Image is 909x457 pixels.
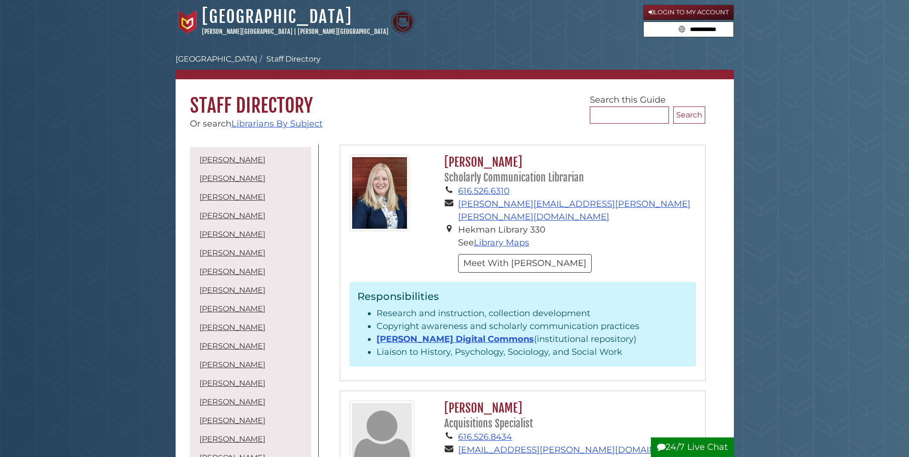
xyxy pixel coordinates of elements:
a: [PERSON_NAME] [199,211,265,220]
button: Meet With [PERSON_NAME] [458,254,592,273]
a: [PERSON_NAME] Digital Commons [376,334,534,344]
a: Library Maps [474,237,529,248]
small: Scholarly Communication Librarian [444,171,584,184]
li: Copyright awareness and scholarly communication practices [376,320,688,333]
a: [PERSON_NAME] [199,323,265,332]
li: (institutional repository) [376,333,688,346]
a: [PERSON_NAME] [199,267,265,276]
a: [PERSON_NAME] [199,248,265,257]
a: [PERSON_NAME] [199,379,265,388]
a: [GEOGRAPHIC_DATA] [176,54,257,64]
a: [PERSON_NAME] [199,192,265,202]
img: gina_bolger_125x160.jpg [350,155,409,231]
a: [PERSON_NAME][EMAIL_ADDRESS][PERSON_NAME][PERSON_NAME][DOMAIN_NAME] [458,199,690,222]
nav: breadcrumb [176,53,734,79]
a: Librarians By Subject [231,118,323,129]
a: [PERSON_NAME] [199,360,265,369]
a: [PERSON_NAME] [199,341,265,351]
button: Search [676,22,688,35]
a: [PERSON_NAME][GEOGRAPHIC_DATA] [298,28,388,35]
li: Liaison to History, Psychology, Sociology, and Social Work [376,346,688,359]
a: [PERSON_NAME] [199,174,265,183]
button: Search [673,106,705,124]
h2: [PERSON_NAME] [439,155,695,185]
a: [PERSON_NAME] [199,304,265,313]
h2: [PERSON_NAME] [439,401,695,431]
span: Or search [190,118,323,129]
a: [PERSON_NAME] [199,230,265,239]
a: Staff Directory [266,54,321,64]
a: Login to My Account [643,5,734,20]
a: 616.526.6310 [458,186,510,196]
a: [PERSON_NAME] [199,397,265,406]
h3: Responsibilities [357,290,688,302]
img: Calvin University [176,10,199,34]
span: | [294,28,296,35]
li: Hekman Library 330 See [458,223,696,249]
img: Calvin Theological Seminary [391,10,415,34]
a: [EMAIL_ADDRESS][PERSON_NAME][DOMAIN_NAME] [458,445,691,455]
a: [PERSON_NAME] [199,155,265,164]
a: [PERSON_NAME][GEOGRAPHIC_DATA] [202,28,293,35]
form: Search library guides, policies, and FAQs. [643,21,734,38]
a: [PERSON_NAME] [199,435,265,444]
a: [GEOGRAPHIC_DATA] [202,6,352,27]
a: 616.526.8434 [458,432,512,442]
li: Research and instruction, collection development [376,307,688,320]
button: 24/7 Live Chat [651,437,734,457]
a: [PERSON_NAME] [199,286,265,295]
a: [PERSON_NAME] [199,416,265,425]
h1: Staff Directory [176,79,734,117]
small: Acquisitions Specialist [444,417,533,430]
